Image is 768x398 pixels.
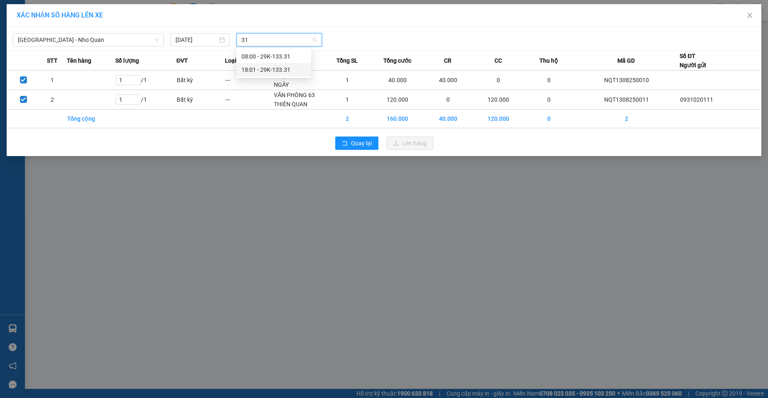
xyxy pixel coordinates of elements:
td: Bất kỳ [176,90,225,110]
span: ĐVT [176,56,188,65]
b: Gửi khách hàng [78,43,156,53]
li: Số 2 [PERSON_NAME], [GEOGRAPHIC_DATA] [46,20,188,31]
b: GỬI : VP [PERSON_NAME] [10,60,90,102]
span: 0931020111 [680,96,713,103]
img: logo.jpg [10,10,52,52]
span: CC [495,56,502,65]
td: NQT1308250011 [573,90,680,110]
td: 0 [424,90,472,110]
td: NHẬN TRONG NGÀY [273,71,323,90]
td: 40.000 [424,71,472,90]
span: Tổng cước [383,56,411,65]
b: Duy Khang Limousine [67,10,167,20]
td: NQT1308250010 [573,71,680,90]
h1: NQT1308250011 [90,60,144,78]
td: 2 [38,90,67,110]
td: 2 [573,110,680,128]
span: Quay lại [351,139,372,148]
button: rollbackQuay lại [335,137,378,150]
td: 120.000 [472,110,524,128]
td: 40.000 [371,71,424,90]
td: 40.000 [424,110,472,128]
span: XÁC NHẬN SỐ HÀNG LÊN XE [17,11,103,19]
td: / 1 [115,90,176,110]
td: 120.000 [371,90,424,110]
td: 0 [524,110,573,128]
td: 1 [323,90,371,110]
span: Thu hộ [539,56,558,65]
td: 0 [524,90,573,110]
td: 1 [323,71,371,90]
div: 08:00 - 29K-133.31 [241,52,306,61]
td: --- [225,90,273,110]
div: 18:01 - 29K-133.31 [241,65,306,74]
button: Close [738,4,761,27]
span: Mã GD [617,56,635,65]
button: uploadLên hàng [387,137,433,150]
span: Tổng SL [336,56,358,65]
td: 120.000 [472,90,524,110]
td: 0 [472,71,524,90]
span: Hà Nội - Nho Quan [18,34,159,46]
span: Loại hàng [225,56,251,65]
div: Số ĐT Người gửi [680,51,706,70]
span: close [746,12,753,19]
td: VĂN PHÒNG 63 THIÊN QUAN [273,90,323,110]
td: / 1 [115,71,176,90]
span: Tên hàng [67,56,91,65]
td: --- [225,71,273,90]
span: rollback [342,140,348,147]
span: STT [47,56,58,65]
input: 13/08/2025 [176,35,217,44]
td: 0 [524,71,573,90]
td: 160.000 [371,110,424,128]
td: Tổng cộng [67,110,115,128]
td: 1 [38,71,67,90]
td: Bất kỳ [176,71,225,90]
span: Số lượng [115,56,139,65]
span: CR [444,56,451,65]
td: 2 [323,110,371,128]
li: Hotline: 19003086 [46,31,188,41]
